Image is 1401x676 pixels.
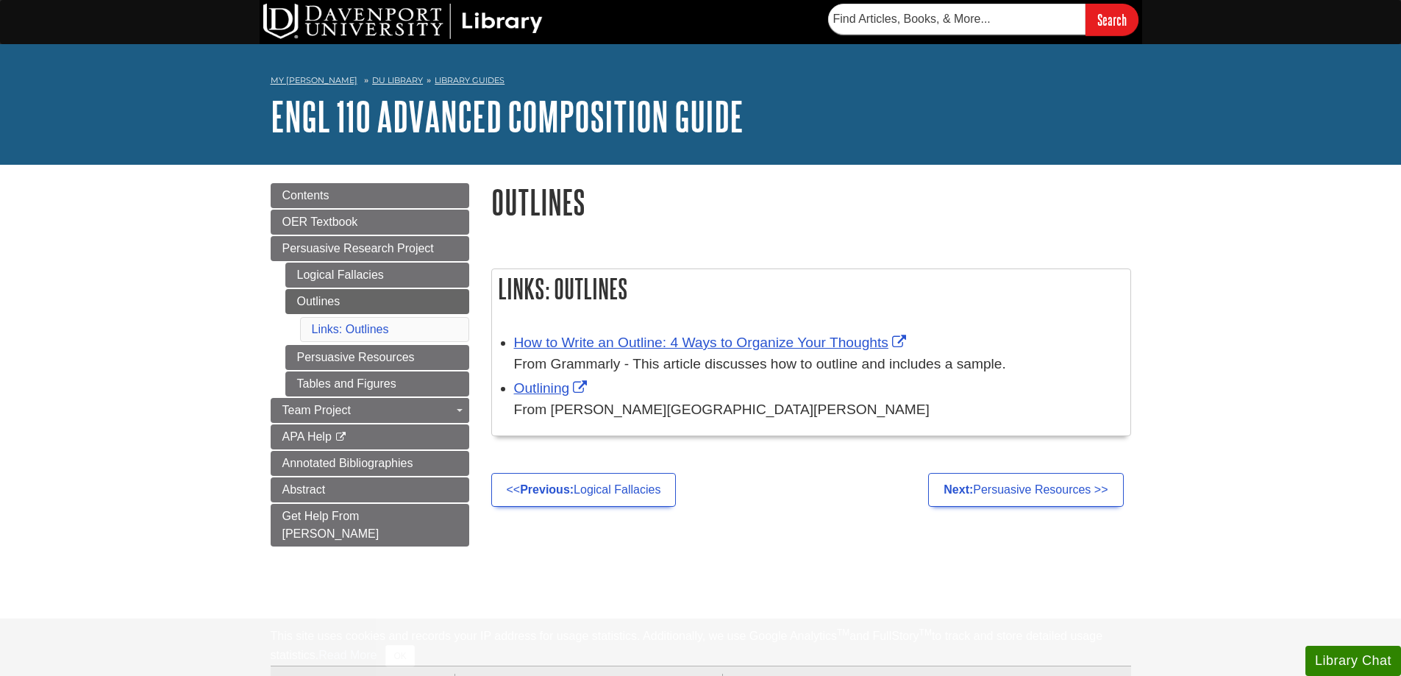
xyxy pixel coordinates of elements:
strong: Previous: [520,483,574,496]
button: Close [385,645,414,667]
a: Annotated Bibliographies [271,451,469,476]
div: Guide Page Menu [271,183,469,547]
a: Link opens in new window [514,335,910,350]
a: Link opens in new window [514,380,591,396]
sup: TM [919,627,932,638]
nav: breadcrumb [271,71,1131,94]
a: Persuasive Resources [285,345,469,370]
a: Next:Persuasive Resources >> [928,473,1123,507]
span: Annotated Bibliographies [282,457,413,469]
h2: Links: Outlines [492,269,1130,308]
a: Persuasive Research Project [271,236,469,261]
a: Links: Outlines [312,323,389,335]
i: This link opens in a new window [335,433,347,442]
a: OER Textbook [271,210,469,235]
a: Read More [318,649,377,661]
a: Tables and Figures [285,371,469,396]
button: Library Chat [1305,646,1401,676]
div: From [PERSON_NAME][GEOGRAPHIC_DATA][PERSON_NAME] [514,399,1123,421]
a: DU Library [372,75,423,85]
div: This site uses cookies and records your IP address for usage statistics. Additionally, we use Goo... [271,627,1131,667]
span: Persuasive Research Project [282,242,434,255]
a: Abstract [271,477,469,502]
span: APA Help [282,430,332,443]
a: Library Guides [435,75,505,85]
a: Team Project [271,398,469,423]
span: Abstract [282,483,326,496]
a: Contents [271,183,469,208]
h1: Outlines [491,183,1131,221]
a: APA Help [271,424,469,449]
span: Team Project [282,404,351,416]
form: Searches DU Library's articles, books, and more [828,4,1138,35]
a: Logical Fallacies [285,263,469,288]
strong: Next: [944,483,973,496]
span: Get Help From [PERSON_NAME] [282,510,379,540]
a: ENGL 110 Advanced Composition Guide [271,93,744,139]
span: OER Textbook [282,216,358,228]
a: Outlines [285,289,469,314]
img: DU Library [263,4,543,39]
input: Search [1085,4,1138,35]
a: My [PERSON_NAME] [271,74,357,87]
div: From Grammarly - This article discusses how to outline and includes a sample. [514,354,1123,375]
a: Get Help From [PERSON_NAME] [271,504,469,547]
span: Contents [282,189,329,202]
a: <<Previous:Logical Fallacies [491,473,677,507]
input: Find Articles, Books, & More... [828,4,1085,35]
sup: TM [837,627,849,638]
